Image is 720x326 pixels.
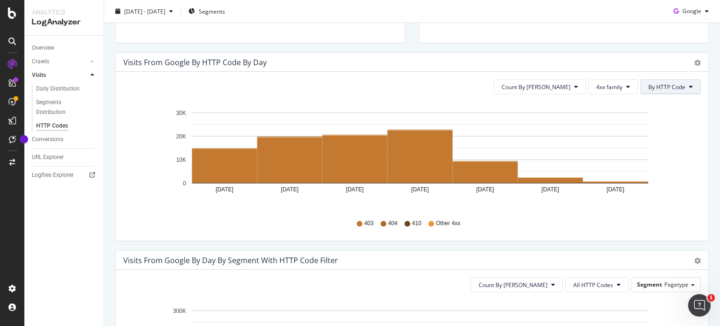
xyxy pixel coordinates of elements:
div: Visits from google by HTTP Code by Day [123,58,267,67]
a: HTTP Codes [36,121,97,131]
span: 404 [388,220,397,227]
div: Visits [32,70,46,80]
div: HTTP Codes [36,121,68,131]
button: All HTTP Codes [565,277,629,292]
text: [DATE] [607,186,624,193]
a: Visits [32,70,88,80]
text: [DATE] [281,186,299,193]
a: Logfiles Explorer [32,170,97,180]
button: Segments [185,4,229,19]
div: Daily Distribution [36,84,80,94]
span: 1 [707,294,715,302]
div: gear [694,60,701,66]
span: Pagetype [664,281,689,288]
div: URL Explorer [32,152,64,162]
span: 403 [364,220,374,227]
span: 4xx family [596,83,622,91]
text: 300K [173,308,186,314]
button: Google [670,4,712,19]
button: 4xx family [588,79,638,94]
span: All HTTP Codes [573,281,613,289]
div: Overview [32,43,54,53]
a: Crawls [32,57,88,67]
div: Crawls [32,57,49,67]
text: 30K [176,110,186,116]
button: By HTTP Code [640,79,701,94]
iframe: Intercom live chat [688,294,711,317]
div: Visits from google by Day by Segment with HTTP Code Filter [123,256,338,265]
text: [DATE] [476,186,494,193]
text: 0 [183,180,186,187]
a: Conversions [32,135,97,144]
a: Overview [32,43,97,53]
span: Other 4xx [436,220,460,227]
a: Daily Distribution [36,84,97,94]
svg: A chart. [123,102,694,211]
text: [DATE] [541,186,559,193]
span: 410 [412,220,421,227]
div: Tooltip anchor [20,135,28,144]
text: 10K [176,157,186,163]
span: [DATE] - [DATE] [124,7,165,15]
span: Count By Day [502,83,570,91]
button: Count By [PERSON_NAME] [471,277,563,292]
span: Segments [199,7,225,15]
a: Segments Distribution [36,98,97,117]
text: [DATE] [216,186,233,193]
div: Conversions [32,135,63,144]
text: [DATE] [411,186,429,193]
div: Logfiles Explorer [32,170,74,180]
div: Analytics [32,8,96,17]
button: [DATE] - [DATE] [112,4,177,19]
text: [DATE] [346,186,364,193]
span: Segment [637,281,662,288]
div: gear [694,258,701,264]
span: By HTTP Code [648,83,685,91]
a: URL Explorer [32,152,97,162]
span: Count By Day [479,281,547,289]
div: LogAnalyzer [32,17,96,28]
button: Count By [PERSON_NAME] [494,79,586,94]
div: Segments Distribution [36,98,88,117]
span: Google [682,7,701,15]
text: 20K [176,133,186,140]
